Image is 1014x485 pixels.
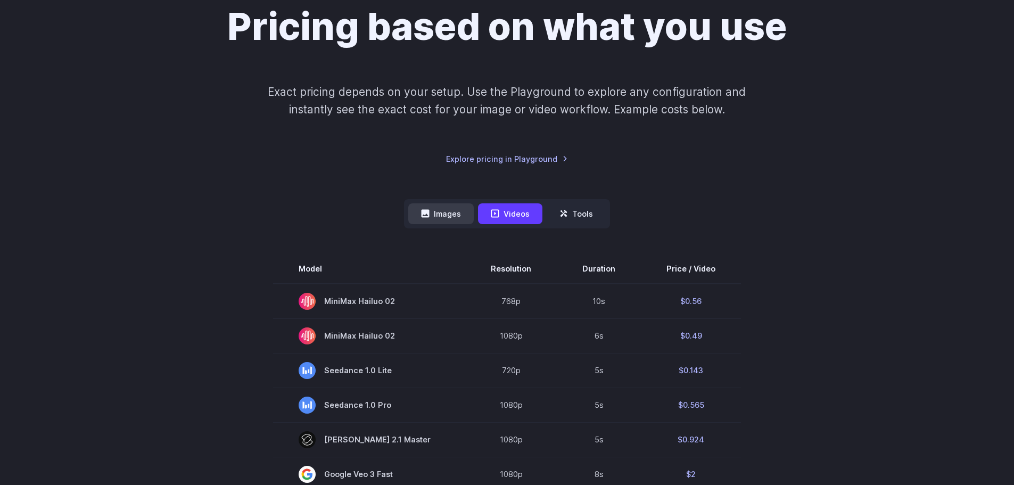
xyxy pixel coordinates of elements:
[557,422,641,457] td: 5s
[299,362,440,379] span: Seedance 1.0 Lite
[465,422,557,457] td: 1080p
[641,284,741,319] td: $0.56
[465,318,557,353] td: 1080p
[547,203,606,224] button: Tools
[465,353,557,388] td: 720p
[299,397,440,414] span: Seedance 1.0 Pro
[273,254,465,284] th: Model
[465,284,557,319] td: 768p
[248,83,766,119] p: Exact pricing depends on your setup. Use the Playground to explore any configuration and instantl...
[641,422,741,457] td: $0.924
[299,293,440,310] span: MiniMax Hailuo 02
[557,388,641,422] td: 5s
[641,353,741,388] td: $0.143
[641,318,741,353] td: $0.49
[557,254,641,284] th: Duration
[299,327,440,344] span: MiniMax Hailuo 02
[641,388,741,422] td: $0.565
[641,254,741,284] th: Price / Video
[446,153,568,165] a: Explore pricing in Playground
[557,284,641,319] td: 10s
[299,431,440,448] span: [PERSON_NAME] 2.1 Master
[227,4,787,49] h1: Pricing based on what you use
[299,466,440,483] span: Google Veo 3 Fast
[478,203,542,224] button: Videos
[557,353,641,388] td: 5s
[465,254,557,284] th: Resolution
[408,203,474,224] button: Images
[465,388,557,422] td: 1080p
[557,318,641,353] td: 6s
